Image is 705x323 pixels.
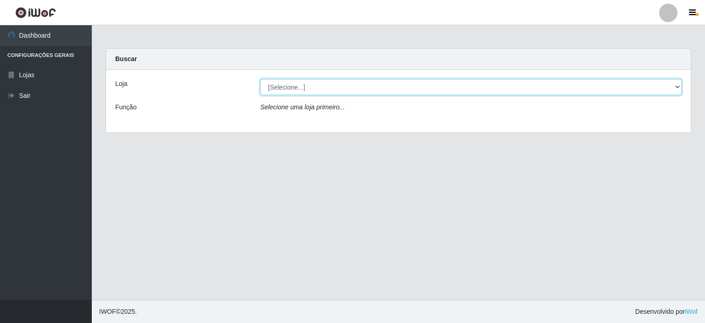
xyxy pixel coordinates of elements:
[99,307,137,317] span: © 2025 .
[115,79,127,89] label: Loja
[15,7,56,18] img: CoreUI Logo
[99,308,116,315] span: IWOF
[260,103,345,111] i: Selecione uma loja primeiro...
[635,307,698,317] span: Desenvolvido por
[115,55,137,62] strong: Buscar
[685,308,698,315] a: iWof
[115,102,137,112] label: Função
